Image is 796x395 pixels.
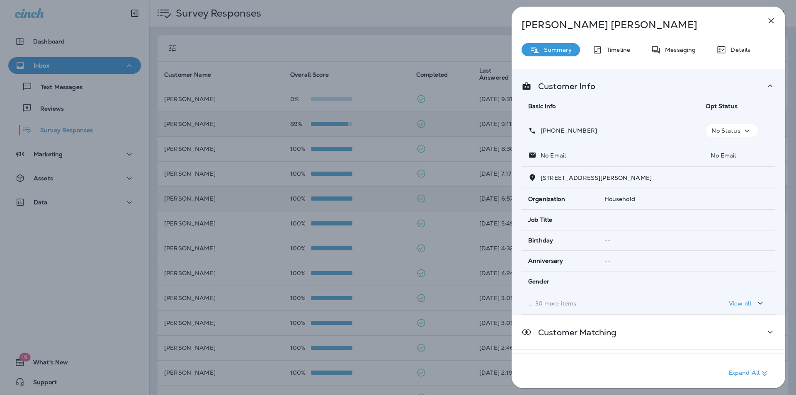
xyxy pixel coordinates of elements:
span: -- [604,237,610,244]
button: No Status [706,124,757,137]
span: [STREET_ADDRESS][PERSON_NAME] [541,174,652,182]
button: View all [726,296,769,311]
span: -- [604,216,610,223]
span: Anniversary [528,257,563,264]
span: Job Title [528,216,552,223]
p: [PHONE_NUMBER] [536,127,597,134]
p: No Status [711,127,740,134]
p: Expand All [728,368,769,378]
span: Birthday [528,237,553,244]
p: Customer Matching [531,329,616,336]
p: No Email [536,152,566,159]
p: [PERSON_NAME] [PERSON_NAME] [522,19,748,31]
p: No Email [706,152,769,159]
p: Summary [540,46,572,53]
p: Details [726,46,750,53]
span: Gender [528,278,549,285]
p: Timeline [602,46,630,53]
span: Opt Status [706,102,737,110]
span: -- [604,278,610,286]
p: View all [729,300,751,307]
p: ... 30 more items [528,300,692,307]
p: Customer Info [531,83,595,90]
span: Organization [528,196,565,203]
span: Household [604,195,635,203]
p: Messaging [661,46,696,53]
button: Expand All [725,366,773,381]
span: -- [604,257,610,265]
span: Basic Info [528,102,556,110]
